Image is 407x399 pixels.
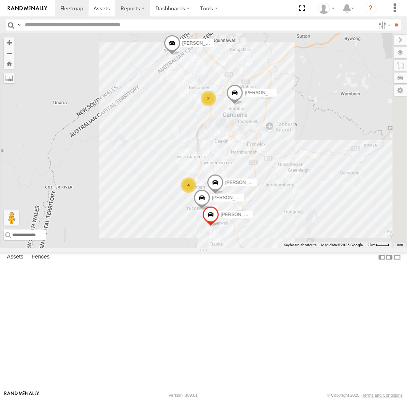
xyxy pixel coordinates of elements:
[169,393,198,397] div: Version: 309.01
[212,195,250,200] span: [PERSON_NAME]
[396,244,404,247] a: Terms (opens in new tab)
[315,3,338,14] div: Helen Mason
[201,91,216,106] div: 2
[376,19,392,31] label: Search Filter Options
[8,6,47,11] img: rand-logo.svg
[4,210,19,226] button: Drag Pegman onto the map to open Street View
[284,242,317,248] button: Keyboard shortcuts
[362,393,403,397] a: Terms and Conditions
[4,37,15,48] button: Zoom in
[321,243,363,247] span: Map data ©2025 Google
[386,252,393,263] label: Dock Summary Table to the Right
[245,90,283,95] span: [PERSON_NAME]
[182,40,220,45] span: [PERSON_NAME]
[221,212,258,217] span: [PERSON_NAME]
[365,2,377,15] i: ?
[181,178,196,193] div: 4
[378,252,386,263] label: Dock Summary Table to the Left
[4,391,39,399] a: Visit our Website
[3,252,27,263] label: Assets
[367,243,376,247] span: 2 km
[327,393,403,397] div: © Copyright 2025 -
[365,242,392,248] button: Map Scale: 2 km per 32 pixels
[394,85,407,96] label: Map Settings
[394,252,401,263] label: Hide Summary Table
[16,19,22,31] label: Search Query
[4,58,15,69] button: Zoom Home
[4,48,15,58] button: Zoom out
[225,180,263,185] span: [PERSON_NAME]
[4,73,15,83] label: Measure
[28,252,53,263] label: Fences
